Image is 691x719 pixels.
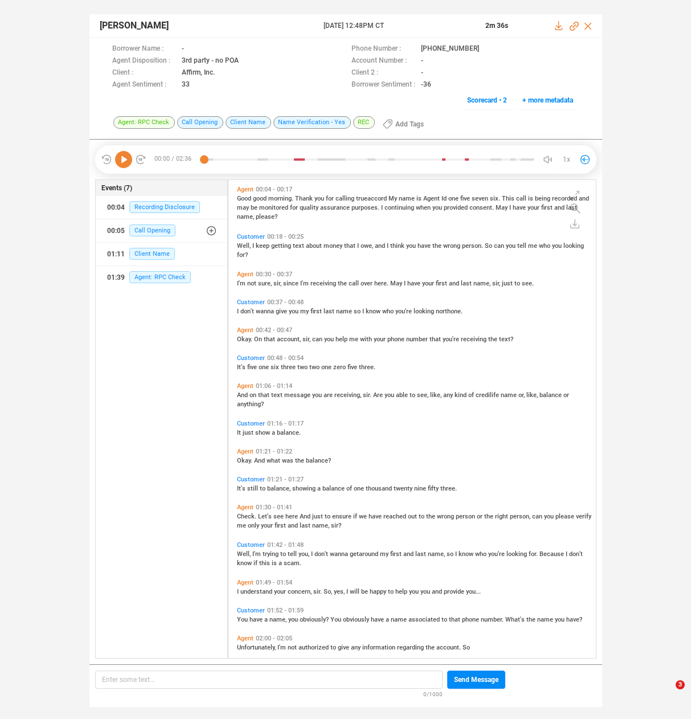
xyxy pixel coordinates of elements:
[518,391,526,399] span: or,
[495,513,510,520] span: right
[336,308,354,315] span: name
[237,522,248,529] span: me
[462,242,485,250] span: person.
[271,363,281,371] span: six
[300,204,320,211] span: quality
[310,280,338,287] span: receiving
[251,204,259,211] span: be
[250,616,264,623] span: have
[532,513,544,520] span: can
[528,242,539,250] span: me
[324,242,344,250] span: money
[322,485,346,492] span: balance
[563,242,584,250] span: looking
[243,429,255,436] span: just
[539,550,566,558] span: Because
[395,115,424,133] span: Add Tags
[237,616,250,623] span: You
[559,152,575,168] button: 1x
[300,280,310,287] span: I'm
[432,204,444,211] span: you
[408,513,419,520] span: out
[448,195,460,202] span: one
[107,245,125,263] div: 01:11
[288,522,300,529] span: and
[300,308,310,315] span: my
[96,243,227,265] button: 01:11Client Name
[404,280,407,287] span: I
[563,391,569,399] span: or
[259,559,272,567] span: this
[264,616,269,623] span: a
[129,224,175,236] span: Call Opening
[475,550,488,558] span: who
[283,280,300,287] span: since
[380,550,390,558] span: my
[292,485,317,492] span: showing
[492,280,502,287] span: sir,
[295,457,306,464] span: the
[274,588,288,595] span: your
[460,195,472,202] span: five
[501,391,518,399] span: name
[473,280,492,287] span: name,
[528,204,541,211] span: your
[436,308,463,315] span: northone.
[502,280,514,287] span: just
[443,336,461,343] span: you're
[314,550,330,558] span: don't
[344,242,357,250] span: that
[325,513,332,520] span: to
[467,91,507,109] span: Scorecard • 2
[443,391,455,399] span: any
[443,242,462,250] span: wrong
[258,513,273,520] span: Let's
[499,336,513,343] span: text?
[430,336,443,343] span: that
[387,336,406,343] span: phone
[476,391,501,399] span: credilife
[254,457,267,464] span: And
[276,308,289,315] span: give
[312,391,324,399] span: you
[297,363,309,371] span: two
[526,391,539,399] span: like,
[258,280,273,287] span: sure,
[374,280,390,287] span: here.
[566,204,577,211] span: last
[313,588,324,595] span: sir.
[259,363,271,371] span: one
[336,195,356,202] span: calling
[306,242,324,250] span: about
[436,280,449,287] span: first
[237,308,240,315] span: I
[449,280,461,287] span: and
[552,242,563,250] span: you
[349,280,361,287] span: call
[320,204,351,211] span: assurance
[256,242,271,250] span: keep
[253,195,268,202] span: good
[361,588,370,595] span: be
[349,336,360,343] span: me
[356,195,389,202] span: trueaccord
[554,204,566,211] span: and
[326,195,336,202] span: for
[277,336,302,343] span: account,
[353,513,359,520] span: if
[280,550,288,558] span: to
[247,485,260,492] span: still
[529,550,539,558] span: for.
[382,308,395,315] span: who
[324,308,336,315] span: last
[541,204,554,211] span: first
[258,391,271,399] span: that
[302,336,312,343] span: sir,
[444,588,466,595] span: provide
[96,266,227,289] button: 01:39Agent: RPC Check
[107,222,125,240] div: 00:05
[338,280,349,287] span: the
[420,588,432,595] span: you
[354,485,366,492] span: one
[422,280,436,287] span: your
